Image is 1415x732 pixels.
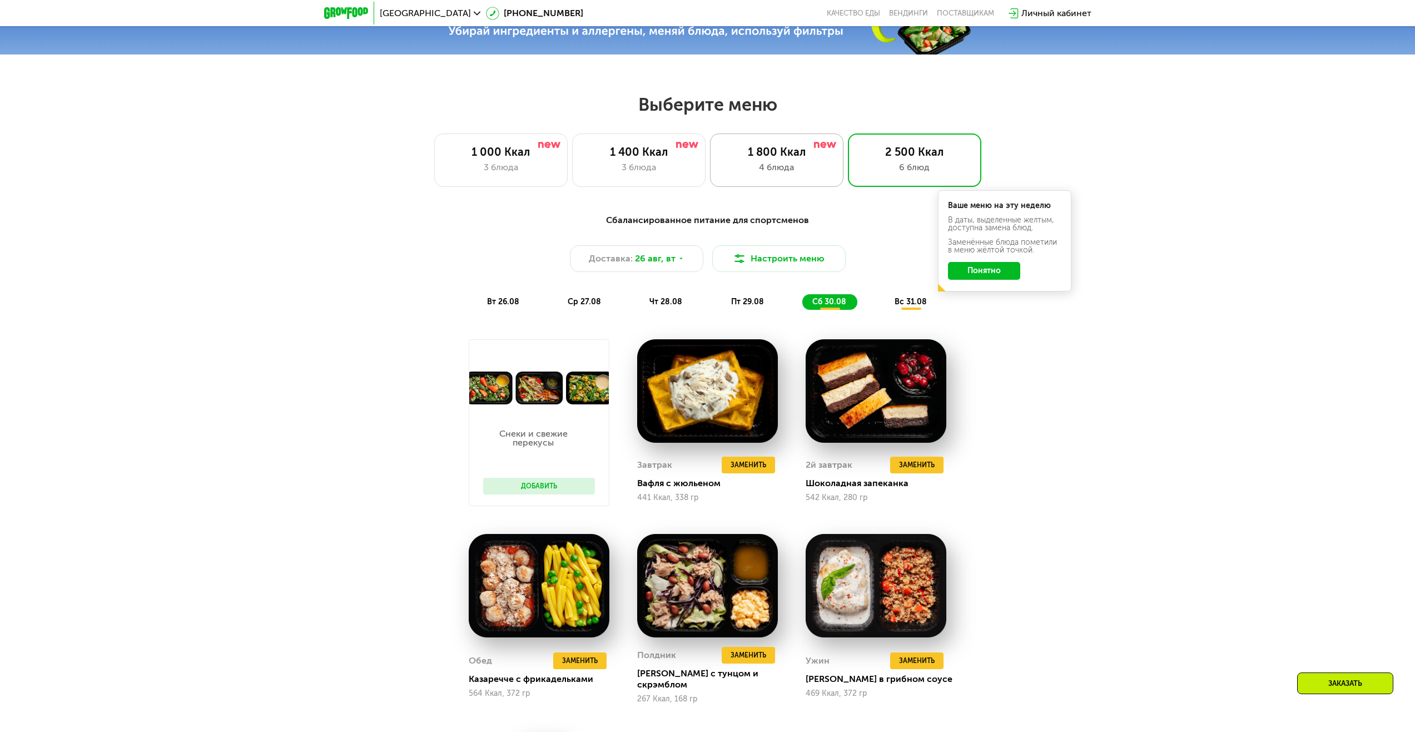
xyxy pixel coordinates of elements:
h2: Выберите меню [36,93,1379,116]
span: Доставка: [589,252,633,265]
span: сб 30.08 [812,297,846,306]
div: [PERSON_NAME] в грибном соусе [806,674,955,685]
span: Заменить [731,650,766,661]
div: 4 блюда [722,161,832,174]
span: 26 авг, вт [635,252,676,265]
span: [GEOGRAPHIC_DATA] [380,9,471,18]
button: Заменить [890,457,944,473]
button: Понятно [948,262,1020,280]
div: 564 Ккал, 372 гр [469,689,609,698]
div: Шоколадная запеканка [806,478,955,489]
div: Казаречче с фрикадельками [469,674,618,685]
a: [PHONE_NUMBER] [486,7,583,20]
div: [PERSON_NAME] с тунцом и скрэмблом [637,668,787,690]
button: Заменить [553,652,607,669]
div: 267 Ккал, 168 гр [637,695,778,704]
div: 2 500 Ккал [860,145,970,159]
div: Завтрак [637,457,672,473]
span: чт 28.08 [649,297,682,306]
div: Сбалансированное питание для спортсменов [379,214,1037,227]
div: поставщикам [937,9,994,18]
a: Качество еды [827,9,880,18]
div: Обед [469,652,492,669]
div: 3 блюда [446,161,556,174]
span: Заменить [899,459,935,471]
div: Полдник [637,647,676,664]
div: 2й завтрак [806,457,852,473]
div: 3 блюда [584,161,694,174]
div: 1 400 Ккал [584,145,694,159]
span: пт 29.08 [731,297,764,306]
div: 6 блюд [860,161,970,174]
span: вт 26.08 [487,297,519,306]
span: Заменить [731,459,766,471]
button: Настроить меню [712,245,846,272]
div: 441 Ккал, 338 гр [637,493,778,502]
button: Добавить [483,478,595,494]
span: Заменить [562,655,598,666]
div: Вафля с жюльеном [637,478,787,489]
button: Заменить [722,457,775,473]
div: Ваше меню на эту неделю [948,202,1061,210]
a: Вендинги [889,9,928,18]
div: 542 Ккал, 280 гр [806,493,946,502]
span: вс 31.08 [895,297,927,306]
div: 469 Ккал, 372 гр [806,689,946,698]
div: Личный кабинет [1021,7,1091,20]
div: Заказать [1297,672,1393,694]
div: В даты, выделенные желтым, доступна замена блюд. [948,216,1061,232]
span: Заменить [899,655,935,666]
p: Снеки и свежие перекусы [483,429,584,447]
button: Заменить [722,647,775,664]
div: Заменённые блюда пометили в меню жёлтой точкой. [948,239,1061,254]
button: Заменить [890,652,944,669]
div: Ужин [806,652,830,669]
div: 1 800 Ккал [722,145,832,159]
div: 1 000 Ккал [446,145,556,159]
span: ср 27.08 [568,297,601,306]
